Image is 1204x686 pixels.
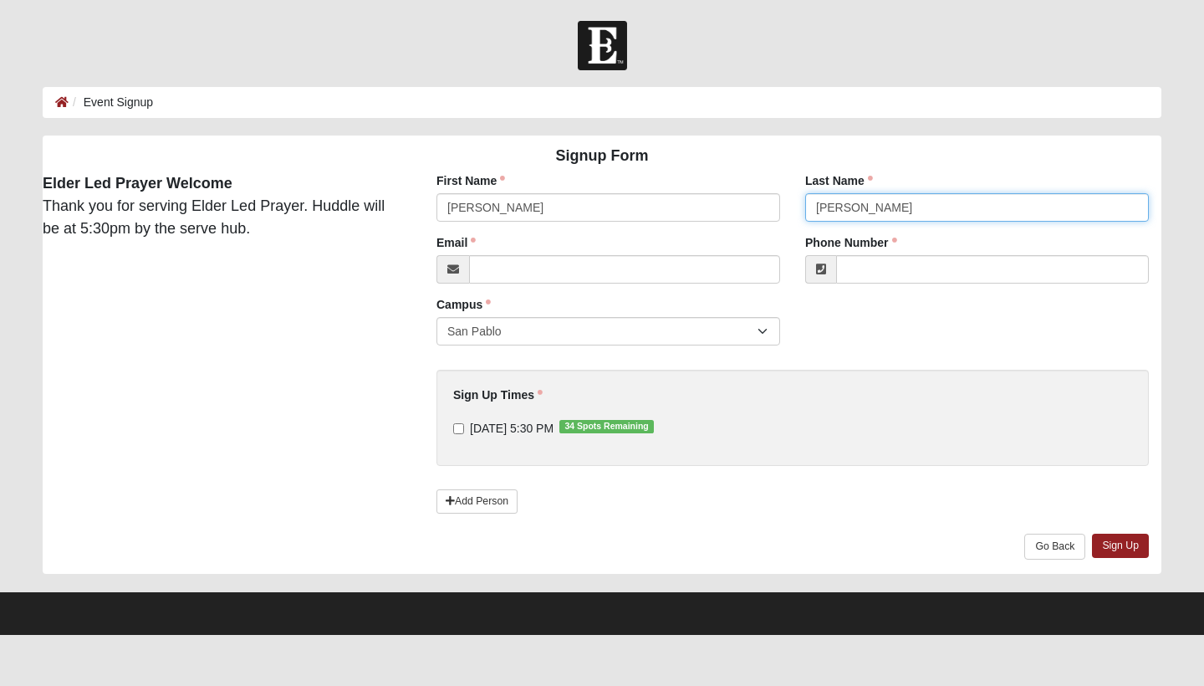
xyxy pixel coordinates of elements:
[559,420,654,433] span: 34 Spots Remaining
[30,172,411,240] div: Thank you for serving Elder Led Prayer. Huddle will be at 5:30pm by the serve hub.
[453,423,464,434] input: [DATE] 5:30 PM34 Spots Remaining
[436,296,491,313] label: Campus
[805,172,873,189] label: Last Name
[578,21,627,70] img: Church of Eleven22 Logo
[1024,534,1085,560] a: Go Back
[436,172,505,189] label: First Name
[1092,534,1149,558] a: Sign Up
[805,234,897,251] label: Phone Number
[470,422,554,435] span: [DATE] 5:30 PM
[69,94,153,111] li: Event Signup
[453,387,543,403] label: Sign Up Times
[436,234,476,251] label: Email
[436,489,518,514] a: Add Person
[43,175,232,192] strong: Elder Led Prayer Welcome
[43,147,1161,166] h4: Signup Form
